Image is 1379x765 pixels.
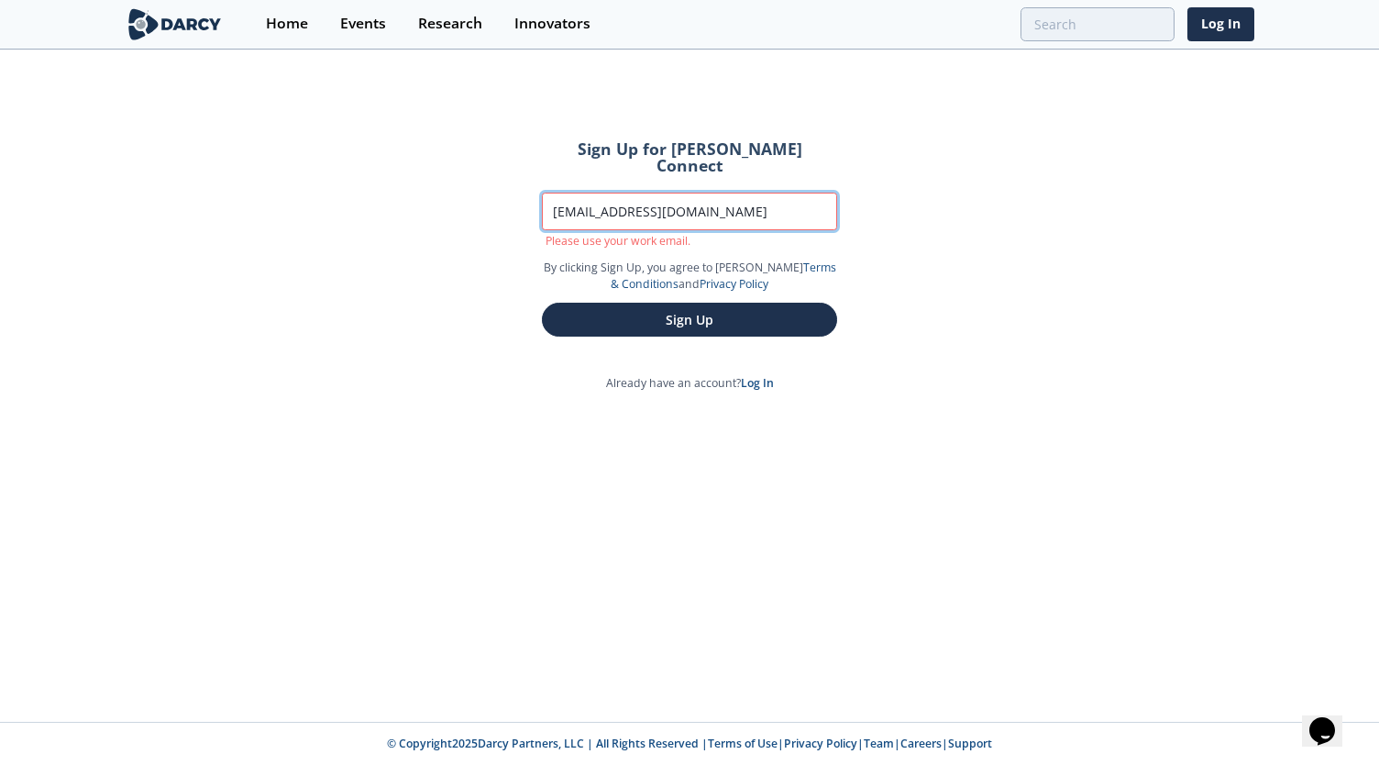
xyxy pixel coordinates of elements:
a: Support [948,736,992,751]
a: Log In [741,375,774,391]
a: Terms & Conditions [611,260,836,292]
p: Already have an account? [516,375,863,392]
p: By clicking Sign Up, you agree to [PERSON_NAME] and [542,260,837,294]
div: Events [340,17,386,31]
a: Terms of Use [708,736,778,751]
a: Team [864,736,894,751]
p: Please use your work email. [542,233,837,249]
a: Privacy Policy [784,736,857,751]
img: logo-wide.svg [125,8,225,40]
input: Work Email [542,193,837,230]
input: Advanced Search [1020,7,1175,41]
div: Home [266,17,308,31]
a: Careers [900,736,942,751]
h2: Sign Up for [PERSON_NAME] Connect [542,141,837,173]
div: Innovators [514,17,590,31]
a: Privacy Policy [700,276,768,292]
p: © Copyright 2025 Darcy Partners, LLC | All Rights Reserved | | | | | [55,736,1324,752]
button: Sign Up [542,303,837,337]
div: Research [418,17,482,31]
a: Log In [1187,7,1254,41]
iframe: chat widget [1302,692,1361,747]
